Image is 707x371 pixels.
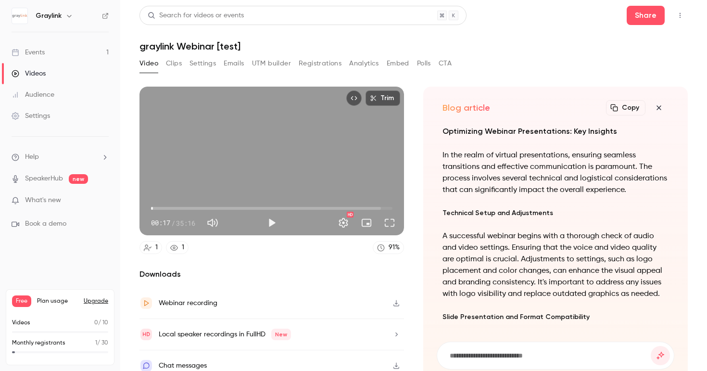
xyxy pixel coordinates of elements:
[442,150,669,196] p: In the realm of virtual presentations, ensuring seamless transitions and effective communication ...
[182,243,184,253] div: 1
[442,311,669,323] h4: Slide Presentation and Format Compatibility
[442,207,669,219] h4: Technical Setup and Adjustments
[389,243,400,253] div: 91 %
[43,145,59,155] div: Luuk
[25,152,39,162] span: Help
[159,329,291,340] div: Local speaker recordings in FullHD
[94,319,108,327] p: / 10
[299,56,341,71] button: Registrations
[20,136,39,155] img: Profile image for Luuk
[442,230,669,300] p: A successful webinar begins with a thorough check of audio and video settings. Ensuring that the ...
[20,177,161,187] div: Send us a message
[165,15,183,33] div: Close
[95,340,97,346] span: 1
[25,174,63,184] a: SpeakerHub
[606,100,645,115] button: Copy
[19,68,173,85] p: Hey 👋
[14,237,178,255] div: Manage the live webinar
[128,300,192,339] button: Help
[139,40,688,52] h1: graylink Webinar [test]
[442,102,490,114] h2: Blog article
[672,8,688,23] button: Top Bar Actions
[10,168,183,205] div: Send us a messageWe typically reply in a few minutes
[262,213,281,232] button: Play
[61,145,88,155] div: • [DATE]
[627,6,665,25] button: Share
[139,15,159,35] img: Profile image for Luuk
[12,319,30,327] p: Videos
[43,136,136,144] span: awesome! see you there
[14,214,178,233] button: Search for help
[387,56,409,71] button: Embed
[152,324,168,331] span: Help
[139,56,158,71] button: Video
[20,219,78,229] span: Search for help
[442,125,669,138] h3: Optimizing Webinar Presentations: Key Insights
[417,56,431,71] button: Polls
[19,85,173,101] p: How can we help?
[176,218,195,228] span: 35:16
[166,241,189,254] a: 1
[139,269,404,280] h2: Downloads
[25,219,66,229] span: Book a demo
[20,121,173,131] div: Recent message
[14,273,178,291] div: Step 4 - Contact Management Overview
[20,187,161,197] div: We typically reply in a few minutes
[80,324,113,331] span: Messages
[12,8,27,24] img: Graylink
[14,255,178,273] div: Step 3 - Contrast Custom Fields Overview
[224,56,244,71] button: Emails
[346,90,362,106] button: Embed video
[12,48,45,57] div: Events
[69,174,88,184] span: new
[12,295,31,307] span: Free
[19,18,35,34] img: logo
[366,90,400,106] button: Trim
[252,56,291,71] button: UTM builder
[36,11,62,21] h6: Graylink
[12,152,109,162] li: help-dropdown-opener
[12,90,54,100] div: Audience
[20,259,161,269] div: Step 3 - Contrast Custom Fields Overview
[349,56,379,71] button: Analytics
[20,294,161,305] div: Local recording
[203,213,222,232] button: Mute
[84,297,108,305] button: Upgrade
[103,15,122,35] img: Profile image for Tim
[10,128,182,163] div: Profile image for Luukawesome! see you thereLuuk•[DATE]
[357,213,376,232] button: Turn on miniplayer
[64,300,128,339] button: Messages
[139,241,162,254] a: 1
[25,195,61,205] span: What's new
[171,218,175,228] span: /
[14,291,178,308] div: Local recording
[94,320,98,326] span: 0
[21,324,43,331] span: Home
[121,15,140,35] img: Profile image for Salim
[37,297,78,305] span: Plan usage
[380,213,399,232] button: Full screen
[95,339,108,347] p: / 30
[159,297,217,309] div: Webinar recording
[166,56,182,71] button: Clips
[151,218,170,228] span: 00:17
[373,241,404,254] a: 91%
[151,218,195,228] div: 00:17
[20,277,161,287] div: Step 4 - Contact Management Overview
[189,56,216,71] button: Settings
[12,339,65,347] p: Monthly registrants
[334,213,353,232] button: Settings
[155,243,158,253] div: 1
[347,212,353,217] div: HD
[271,329,291,340] span: New
[10,113,183,164] div: Recent messageProfile image for Luukawesome! see you thereLuuk•[DATE]
[439,56,452,71] button: CTA
[148,11,244,21] div: Search for videos or events
[12,111,50,121] div: Settings
[12,69,46,78] div: Videos
[20,241,161,251] div: Manage the live webinar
